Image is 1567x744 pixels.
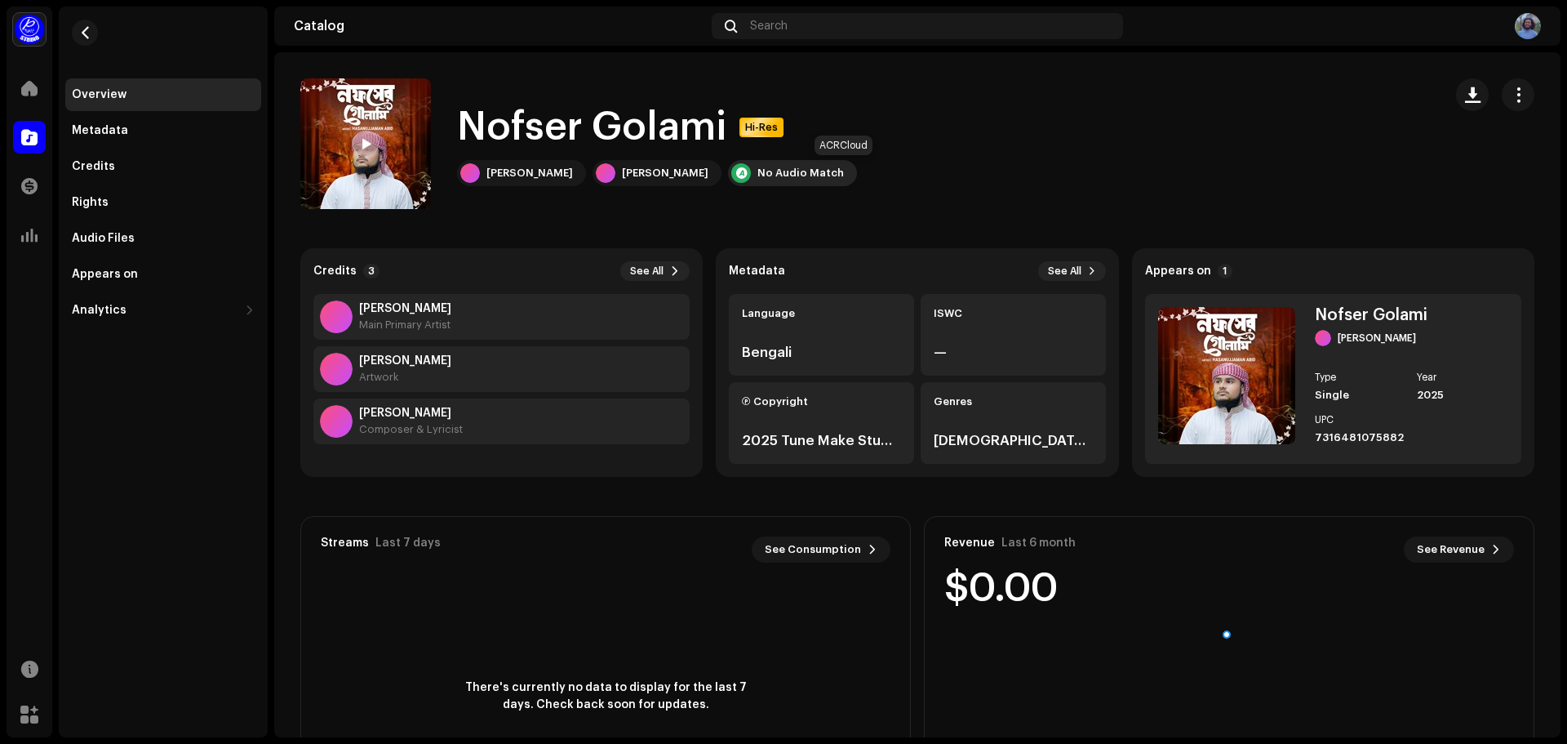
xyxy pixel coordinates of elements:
[313,265,357,278] strong: Credits
[459,679,752,714] span: There's currently no data to display for the last 7 days. Check back soon for updates.
[1001,537,1076,550] div: Last 6 month
[65,78,261,111] re-m-nav-item: Overview
[742,343,901,363] div: Bengali
[72,304,127,317] div: Analytics
[300,78,431,209] img: 8a70bb8f-32bc-4d36-a4ba-976a0544cdff
[359,423,463,436] div: Composer & Lyricist
[1315,389,1404,402] div: Single
[359,371,451,384] div: Artwork
[742,307,901,320] div: Language
[741,121,782,134] span: Hi-Res
[1417,372,1506,382] div: Year
[72,124,128,137] div: Metadata
[1338,332,1416,345] div: [PERSON_NAME]
[1145,265,1211,278] strong: Appears on
[1315,415,1404,425] div: UPC
[742,431,901,451] div: 2025 Tune Make Studio
[1218,264,1232,278] p-badge: 1
[72,160,115,173] div: Credits
[65,258,261,291] re-m-nav-item: Appears on
[757,167,844,180] div: No Audio Match
[1404,537,1514,563] button: See Revenue
[65,294,261,327] re-m-nav-dropdown: Analytics
[729,265,785,278] strong: Metadata
[1038,261,1106,281] button: See All
[934,431,1093,451] div: [DEMOGRAPHIC_DATA], World
[1417,533,1485,566] span: See Revenue
[72,196,109,209] div: Rights
[321,537,369,550] div: Streams
[944,537,995,550] div: Revenue
[72,88,127,101] div: Overview
[72,232,135,245] div: Audio Files
[1315,307,1506,323] div: Nofser Golami
[750,20,788,33] span: Search
[65,186,261,219] re-m-nav-item: Rights
[630,265,664,278] span: See All
[1315,372,1404,382] div: Type
[934,343,1093,363] div: —
[1048,265,1081,278] span: See All
[486,167,573,180] div: [PERSON_NAME]
[13,13,46,46] img: a1dd4b00-069a-4dd5-89ed-38fbdf7e908f
[363,264,380,278] p-badge: 3
[1515,13,1541,39] img: 67ca7061-df42-48e1-b74f-daeae56ed2ae
[752,537,890,563] button: See Consumption
[934,307,1093,320] div: ISWC
[620,261,690,281] button: See All
[375,537,441,550] div: Last 7 days
[457,101,726,154] h1: Nofser Golami
[359,354,451,368] strong: HASANUJJAMAN ABID
[65,222,261,255] re-m-nav-item: Audio Files
[65,114,261,147] re-m-nav-item: Metadata
[1158,307,1295,444] img: 8a70bb8f-32bc-4d36-a4ba-976a0544cdff
[359,302,451,315] strong: HASANUJJAMAN ABID
[359,407,463,420] strong: HASANUJJAMAN ABID
[1417,389,1506,402] div: 2025
[65,150,261,183] re-m-nav-item: Credits
[1315,431,1404,444] div: 7316481075882
[934,395,1093,408] div: Genres
[294,20,705,33] div: Catalog
[742,395,901,408] div: Ⓟ Copyright
[359,319,451,332] div: Main Primary Artist
[622,167,708,180] div: [PERSON_NAME]
[765,533,861,566] span: See Consumption
[72,268,138,281] div: Appears on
